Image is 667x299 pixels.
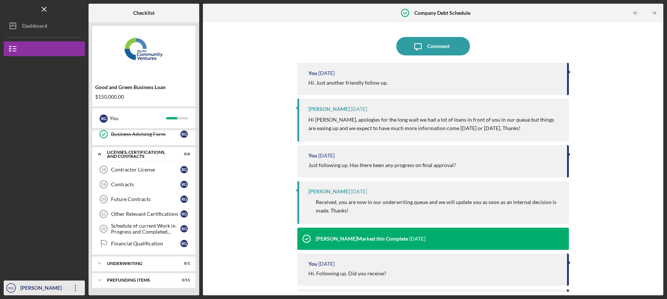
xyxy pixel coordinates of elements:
[318,261,335,267] time: 2025-08-29 02:35
[111,131,180,137] div: Business Advising Form
[308,80,388,86] div: Hi. Just another friendly follow up.
[177,278,190,282] div: 0 / 11
[4,18,85,33] button: Dashboard
[308,162,456,168] div: Just following up. Has there been any progress on final approval?
[111,223,180,235] div: Schedule of current Work in Progress and Completed Contract Schedule
[180,166,188,173] div: R G
[107,150,172,159] div: Licenses, Certifications, and Contracts
[427,37,450,55] div: Comment
[96,177,192,192] a: 19ContractsRG
[308,70,317,76] div: You
[111,167,180,173] div: Contractor License
[177,261,190,266] div: 0 / 1
[101,167,106,172] tspan: 18
[318,70,335,76] time: 2025-10-07 02:10
[96,192,192,207] a: 20Future ContractsRG
[351,188,367,194] time: 2025-09-03 19:47
[180,225,188,232] div: R G
[308,271,386,276] div: Hi. Following up. Did you receive?
[396,37,470,55] button: Comment
[180,240,188,247] div: R G
[96,236,192,251] a: Financial QualificationRG
[111,196,180,202] div: Future Contracts
[92,30,196,74] img: Product logo
[133,10,155,16] b: Checklist
[180,181,188,188] div: R G
[111,211,180,217] div: Other Relevant Certifications
[107,261,172,266] div: Underwriting
[111,241,180,247] div: Financial Qualification
[409,236,425,242] time: 2025-09-03 19:46
[107,278,172,282] div: Prefunding Items
[308,153,317,159] div: You
[308,106,350,112] div: [PERSON_NAME]
[100,115,108,123] div: R G
[180,196,188,203] div: R G
[18,281,66,297] div: [PERSON_NAME]
[96,127,192,142] a: Business Advising FormRG
[96,162,192,177] a: 18Contractor LicenseRG
[111,181,180,187] div: Contracts
[316,198,562,215] p: Received, you are now in our underwriting queue and we will update you as soon as an internal dec...
[177,152,190,156] div: 0 / 6
[8,286,14,290] text: RG
[351,106,367,112] time: 2025-09-26 22:57
[308,261,317,267] div: You
[180,210,188,218] div: R G
[180,130,188,138] div: R G
[414,10,470,16] b: Company Debt Schedule
[318,153,335,159] time: 2025-09-18 18:08
[101,212,106,216] tspan: 21
[101,197,106,201] tspan: 20
[308,188,350,194] div: [PERSON_NAME]
[22,18,47,35] div: Dashboard
[96,221,192,236] a: 22Schedule of current Work in Progress and Completed Contract ScheduleRG
[101,227,106,231] tspan: 22
[308,116,562,132] p: Hi [PERSON_NAME], apologies for the long wait we had a lot of loans in front of you in our queue ...
[95,94,193,100] div: $150,000.00
[95,84,193,90] div: Good and Green Business Loan
[110,112,166,125] div: You
[316,236,408,242] div: [PERSON_NAME] Marked this Complete
[101,182,106,187] tspan: 19
[96,207,192,221] a: 21Other Relevant CertificationsRG
[4,281,85,295] button: RG[PERSON_NAME]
